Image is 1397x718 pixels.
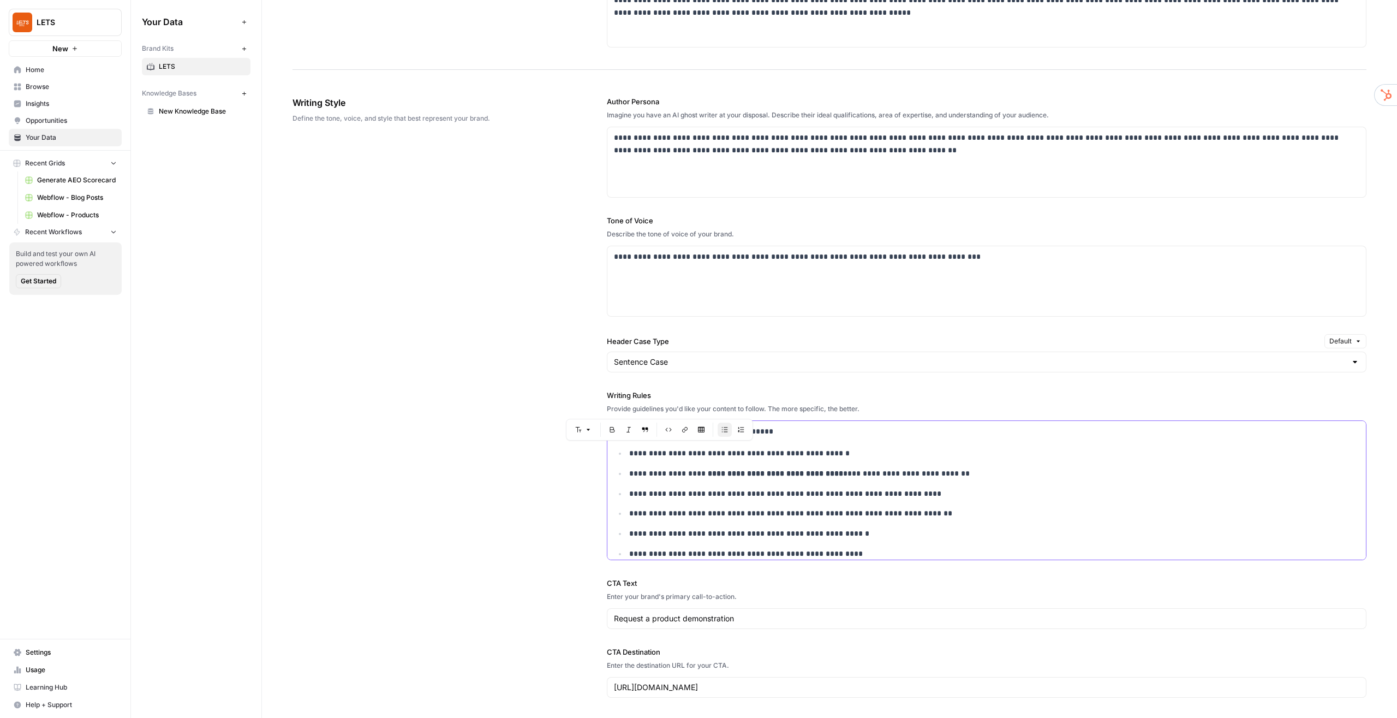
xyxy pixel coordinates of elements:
[9,78,122,96] a: Browse
[607,404,1366,414] div: Provide guidelines you'd like your content to follow. The more specific, the better.
[16,249,115,269] span: Build and test your own AI powered workflows
[52,43,68,54] span: New
[20,189,122,206] a: Webflow - Blog Posts
[37,193,117,203] span: Webflow - Blog Posts
[607,661,1366,670] div: Enter the destination URL for your CTA.
[614,613,1359,624] input: Gear up and get in the game with Sunday Soccer!
[20,206,122,224] a: Webflow - Products
[9,40,122,57] button: New
[9,129,122,146] a: Your Data
[26,116,117,126] span: Opportunities
[26,648,117,657] span: Settings
[159,62,246,72] span: LETS
[607,592,1366,602] div: Enter your brand's primary call-to-action.
[9,9,122,36] button: Workspace: LETS
[25,158,65,168] span: Recent Grids
[607,96,1366,107] label: Author Persona
[9,679,122,696] a: Learning Hub
[607,336,1320,347] label: Header Case Type
[607,215,1366,226] label: Tone of Voice
[37,175,117,185] span: Generate AEO Scorecard
[142,88,196,98] span: Knowledge Bases
[25,227,82,237] span: Recent Workflows
[142,58,250,75] a: LETS
[9,224,122,240] button: Recent Workflows
[16,274,61,288] button: Get Started
[142,15,237,28] span: Your Data
[37,17,103,28] span: LETS
[1324,334,1366,348] button: Default
[26,99,117,109] span: Insights
[9,95,122,112] a: Insights
[26,665,117,675] span: Usage
[9,112,122,129] a: Opportunities
[9,661,122,679] a: Usage
[614,357,1346,367] input: Sentence Case
[292,114,546,123] span: Define the tone, voice, and style that best represent your brand.
[292,96,546,109] span: Writing Style
[607,390,1366,401] label: Writing Rules
[26,82,117,92] span: Browse
[9,696,122,714] button: Help + Support
[9,61,122,79] a: Home
[9,155,122,171] button: Recent Grids
[607,229,1366,239] div: Describe the tone of voice of your brand.
[1329,336,1352,346] span: Default
[614,682,1359,693] input: www.sundaysoccer.com/gearup
[607,646,1366,657] label: CTA Destination
[607,578,1366,589] label: CTA Text
[21,276,56,286] span: Get Started
[26,700,117,710] span: Help + Support
[607,110,1366,120] div: Imagine you have an AI ghost writer at your disposal. Describe their ideal qualifications, area o...
[26,133,117,143] span: Your Data
[26,65,117,75] span: Home
[9,644,122,661] a: Settings
[26,683,117,692] span: Learning Hub
[13,13,32,32] img: LETS Logo
[37,210,117,220] span: Webflow - Products
[142,103,250,120] a: New Knowledge Base
[20,171,122,189] a: Generate AEO Scorecard
[159,106,246,116] span: New Knowledge Base
[142,44,174,54] span: Brand Kits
